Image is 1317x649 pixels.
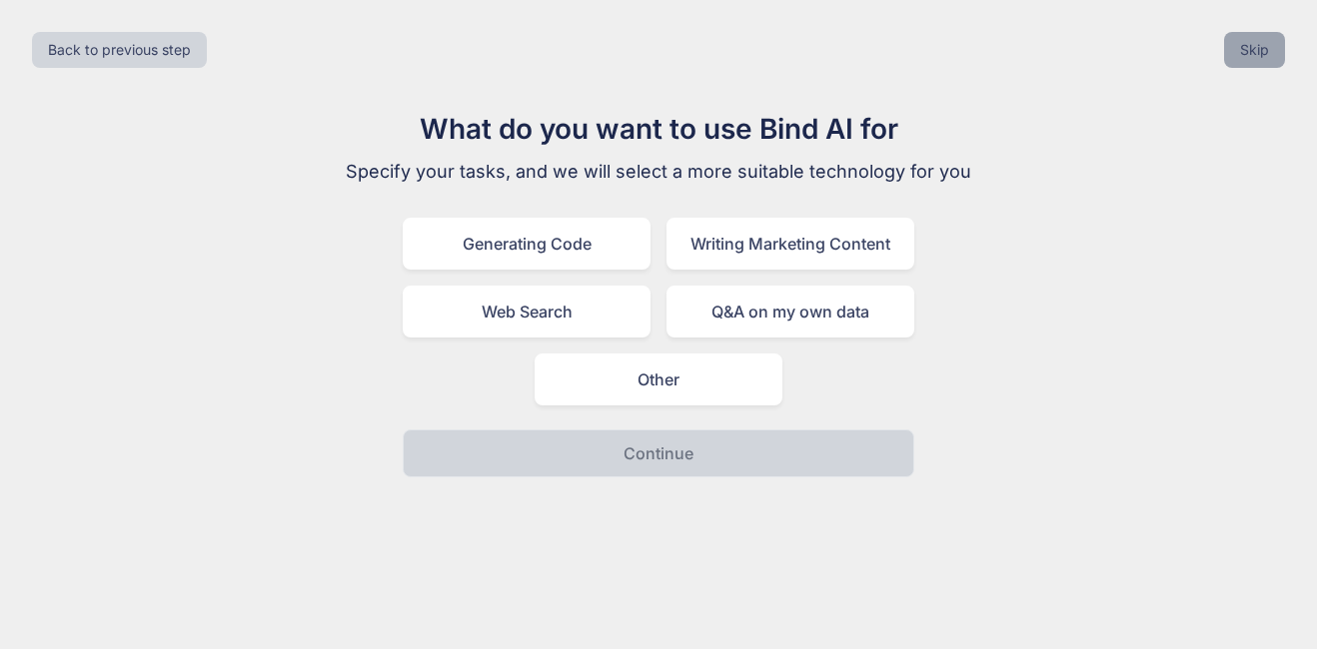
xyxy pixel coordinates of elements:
button: Continue [403,429,914,477]
div: Other [535,353,782,405]
div: Web Search [403,286,651,337]
p: Specify your tasks, and we will select a more suitable technology for you [323,158,994,186]
button: Skip [1224,32,1285,68]
h1: What do you want to use Bind AI for [323,108,994,150]
p: Continue [624,441,693,465]
div: Writing Marketing Content [666,218,914,270]
div: Q&A on my own data [666,286,914,337]
button: Back to previous step [32,32,207,68]
div: Generating Code [403,218,651,270]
